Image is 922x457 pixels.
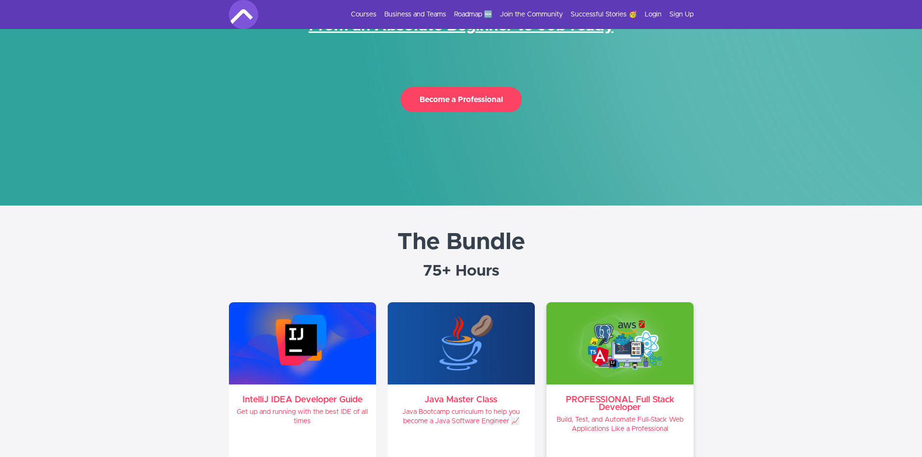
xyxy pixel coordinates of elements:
[554,396,686,412] h3: PROFESSIONAL Full Stack Developer
[384,10,446,19] a: Business and Teams
[401,98,522,103] a: Become a Professional
[395,408,527,426] h4: Java Bootcamp curriculum to help you become a Java Software Engineer 📈
[237,396,368,404] h3: IntelliJ IDEA Developer Guide
[454,10,492,19] a: Roadmap 🆕
[401,87,522,112] button: Become a Professional
[669,10,694,19] a: Sign Up
[571,10,637,19] a: Successful Stories 🥳
[229,302,376,384] img: feaUWTbQhKblocKl2ZaW_Screenshot+2024-06-17+at+17.32.02.png
[500,10,563,19] a: Join the Community
[645,10,662,19] a: Login
[395,396,527,404] h3: Java Master Class
[351,10,377,19] a: Courses
[423,264,499,279] strong: 75+ Hours
[554,415,686,434] h4: Build, Test, and Automate Full-Stack Web Applications Like a Professional
[546,302,694,384] img: WPzdydpSLWzi0DE2vtpQ_full-stack-professional.png
[388,302,535,384] img: KxJrDWUAT7eboSIIw62Q_java-master-class.png
[10,225,912,260] h1: The Bundle
[237,408,368,426] h4: Get up and running with the best IDE of all times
